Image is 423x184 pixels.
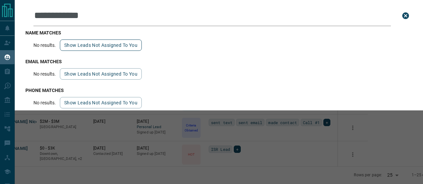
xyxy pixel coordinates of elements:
button: show leads not assigned to you [60,68,142,80]
p: No results. [33,100,56,105]
button: close search bar [399,9,412,22]
button: show leads not assigned to you [60,97,142,108]
button: show leads not assigned to you [60,39,142,51]
p: No results. [33,71,56,77]
h3: name matches [25,30,412,35]
h3: phone matches [25,88,412,93]
h3: email matches [25,59,412,64]
p: No results. [33,42,56,48]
